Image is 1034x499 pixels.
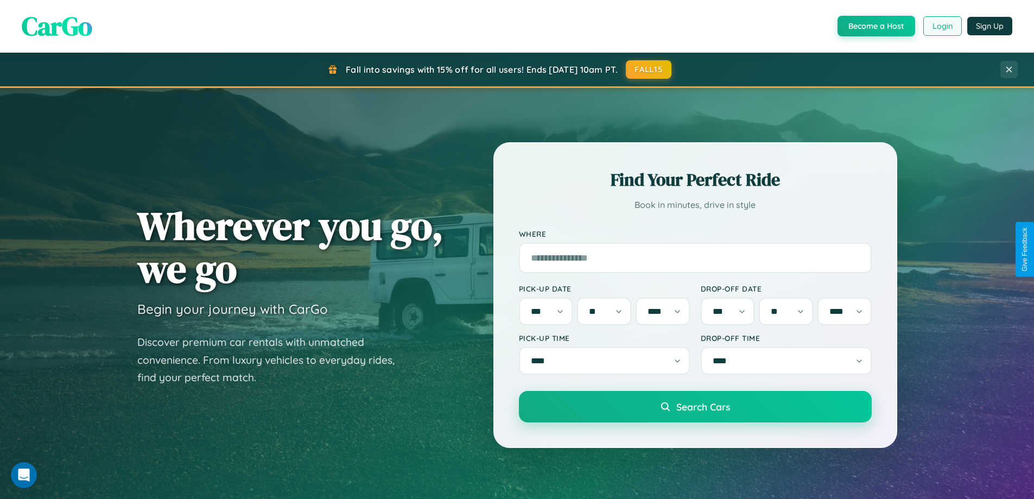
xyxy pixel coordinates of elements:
button: Sign Up [967,17,1012,35]
label: Pick-up Date [519,284,690,293]
span: Fall into savings with 15% off for all users! Ends [DATE] 10am PT. [346,64,618,75]
h2: Find Your Perfect Ride [519,168,872,192]
iframe: Intercom live chat [11,462,37,488]
button: FALL15 [626,60,671,79]
button: Search Cars [519,391,872,422]
button: Login [923,16,962,36]
label: Where [519,229,872,238]
label: Pick-up Time [519,333,690,343]
span: Search Cars [676,401,730,413]
h3: Begin your journey with CarGo [137,301,328,317]
label: Drop-off Date [701,284,872,293]
label: Drop-off Time [701,333,872,343]
button: Become a Host [838,16,915,36]
span: CarGo [22,8,92,44]
div: Give Feedback [1021,228,1029,271]
h1: Wherever you go, we go [137,204,443,290]
p: Book in minutes, drive in style [519,197,872,213]
p: Discover premium car rentals with unmatched convenience. From luxury vehicles to everyday rides, ... [137,333,409,387]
